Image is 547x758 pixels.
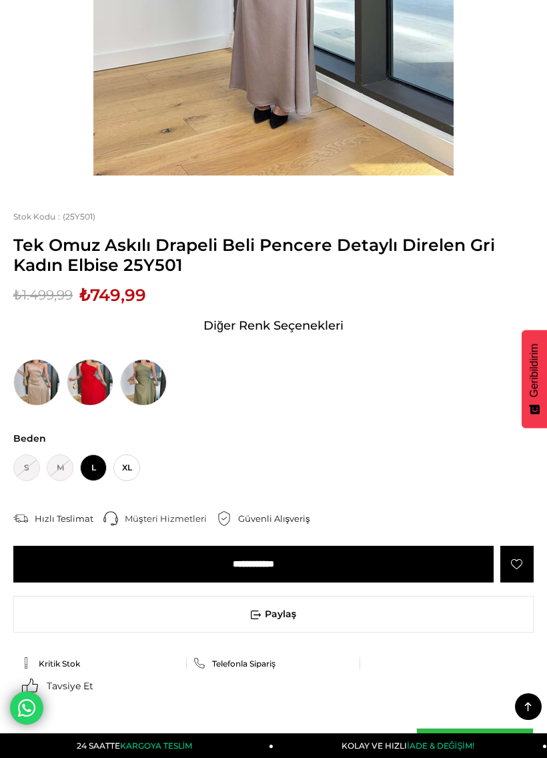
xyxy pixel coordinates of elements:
[47,454,73,481] span: M
[20,657,180,669] a: Kritik Stok
[212,659,276,669] span: Telefonla Sipariş
[13,285,73,305] span: ₺1.499,99
[13,212,63,222] span: Stok Kodu
[203,315,344,336] span: Diğer Renk Seçenekleri
[407,741,474,751] span: İADE & DEĞİŞİM!
[67,359,113,406] img: Tek Omuz Askılı Drapeli Beli Pencere Detaylı Direlen Kırmızı Kadın Elbise 25Y501
[500,546,534,583] a: Favorilere Ekle
[217,511,231,526] img: security.png
[416,728,534,755] a: Whatsapp ile Sipariş Ver
[13,454,40,481] span: S
[13,432,534,444] span: Beden
[13,511,28,526] img: shipping.png
[14,597,533,632] span: Paylaş
[79,285,146,305] span: ₺749,99
[238,512,320,524] div: Güvenli Alışveriş
[125,512,217,524] div: Müşteri Hizmetleri
[193,657,354,669] a: Telefonla Sipariş
[13,359,60,406] img: Tek Omuz Askılı Drapeli Beli Pencere Detaylı Direlen Taş Kadın Elbise 25Y501
[273,733,547,758] a: KOLAY VE HIZLIİADE & DEĞİŞİM!
[522,330,547,428] button: Geribildirim - Show survey
[13,212,95,222] span: (25Y501)
[47,680,93,692] span: Tavsiye Et
[120,359,167,406] img: Tek Omuz Askılı Drapeli Beli Pencere Detaylı Direlen Haki Kadın Elbise 25Y501
[39,659,80,669] span: Kritik Stok
[80,454,107,481] span: L
[120,741,192,751] span: KARGOYA TESLİM
[528,344,540,398] span: Geribildirim
[35,512,103,524] div: Hızlı Teslimat
[13,235,534,275] span: Tek Omuz Askılı Drapeli Beli Pencere Detaylı Direlen Gri Kadın Elbise 25Y501
[103,511,118,526] img: call-center.png
[113,454,140,481] span: XL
